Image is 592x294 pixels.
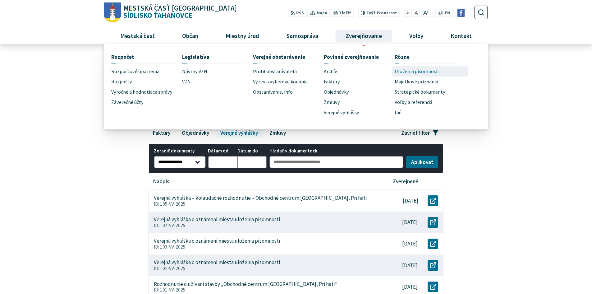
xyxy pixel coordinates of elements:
a: Verejné obstarávanie [253,51,317,63]
span: Strategické dokumenty [395,87,445,97]
span: Profil obstarávateľa [253,66,297,77]
p: [DATE] [402,284,418,290]
span: RSS [296,10,304,16]
span: Zverejňovanie [343,27,384,44]
span: Zvýšiť [366,10,379,16]
span: Uloženia písomnosti [395,66,439,77]
span: Rozpočtové opatrenia [111,66,159,77]
span: Iné [395,107,402,118]
a: Objednávky [177,128,213,138]
a: Verejné vyhlášky [216,128,263,138]
a: VZN [182,77,253,87]
span: Rôzne [395,51,410,63]
span: EN [445,10,450,16]
a: Záverečné účty [111,97,182,107]
p: [DATE] [402,240,418,247]
a: Faktúry [148,128,175,138]
a: Voľby a referendá [395,97,466,107]
a: Verejné vyhlášky [324,107,395,118]
a: Občan [171,27,209,44]
span: Záverečné účty [111,97,144,107]
p: [DATE] [402,219,418,226]
span: Zavrieť filter [401,130,430,136]
p: ID: 103-VV-2025 [154,244,374,250]
p: Verejná vyhláška o oznámení miesta uloženia písomnosti [154,259,280,266]
span: Samospráva [284,27,320,44]
a: Rozpočet [111,51,175,63]
span: Mapa [317,10,327,16]
span: Voľby [407,27,426,44]
span: Mestská časť [GEOGRAPHIC_DATA] [123,5,237,12]
span: Návrhy VZN [182,66,207,77]
span: Rozpočty [111,77,132,87]
button: Zvýšiťkontrast [358,9,399,17]
select: Zoradiť dokumenty [154,156,206,168]
a: Rôzne [395,51,458,63]
p: Verejná vyhláška o oznámení miesta uloženia písomnosti [154,216,280,223]
input: Dátum do [237,156,267,168]
p: Zverejnené [393,178,418,185]
a: Legislatíva [182,51,246,63]
a: Povinné zverejňovanie [324,51,388,63]
a: Rozpočtové opatrenia [111,66,182,77]
a: RSS [288,9,306,17]
p: ID: 104-VV-2025 [154,223,374,228]
a: Mestská časť [109,27,166,44]
span: Dátum do [237,148,267,154]
a: Kontakt [439,27,483,44]
span: Rozpočet [111,51,134,63]
span: Archív [324,66,337,77]
span: Zoradiť dokumenty [154,148,206,154]
span: Dátum od [208,148,237,154]
span: Mestská časť [118,27,157,44]
span: Výročné a hodnotiace správy [111,87,172,97]
span: Zmluvy [324,97,340,107]
span: Verejné vyhlášky [324,107,359,118]
button: Nastaviť pôvodnú veľkosť písma [413,9,420,17]
a: Logo Sídlisko Ťahanovce, prejsť na domovskú stránku. [104,2,237,23]
span: Tlačiť [339,11,351,16]
a: Zverejňovanie [334,27,393,44]
span: Výzvy a výberové konania [253,77,308,87]
p: [DATE] [403,198,418,204]
button: Zväčšiť veľkosť písma [421,9,430,17]
span: Objednávky [324,87,349,97]
img: Prejsť na Facebook stránku [457,9,465,17]
p: [DATE] [402,262,418,269]
a: Rozpočty [111,77,182,87]
button: Zavrieť filter [397,128,443,138]
a: Mapa [308,9,330,17]
a: Voľby [398,27,435,44]
a: Zmluvy [265,128,290,138]
a: Majetkové priznania [395,77,466,87]
img: Prejsť na domovskú stránku [104,2,121,23]
span: Legislatíva [182,51,209,63]
a: Iné [395,107,466,118]
input: Hľadať v dokumentoch [269,156,404,168]
span: Sídlisko Ťahanovce [121,5,237,19]
p: ID: 101-VV-2025 [154,287,374,293]
span: kontrast [366,11,397,16]
a: Obstarávanie, info [253,87,324,97]
a: Profil obstarávateľa [253,66,324,77]
a: Archív [324,66,395,77]
a: Výzvy a výberové konania [253,77,324,87]
button: Aplikovať [406,156,438,168]
button: Tlačiť [331,9,353,17]
span: Hľadať v dokumentoch [269,148,404,154]
p: Nadpis [153,178,169,185]
span: Povinné zverejňovanie [324,51,379,63]
p: Verejná vyhláška o oznámení miesta uloženia písomnosti [154,238,280,244]
a: Strategické dokumenty [395,87,466,97]
a: Výročné a hodnotiace správy [111,87,182,97]
p: Verejná vyhláška – kolaudačné rozhodnutie – Obchodné centrum [GEOGRAPHIC_DATA], Pri hati [154,195,367,201]
span: Kontakt [448,27,474,44]
span: Občan [180,27,200,44]
a: Faktúry [324,77,395,87]
a: Objednávky [324,87,395,97]
span: Faktúry [324,77,340,87]
a: Zmluvy [324,97,395,107]
span: Majetkové priznania [395,77,438,87]
a: Samospráva [275,27,330,44]
a: EN [443,10,452,16]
